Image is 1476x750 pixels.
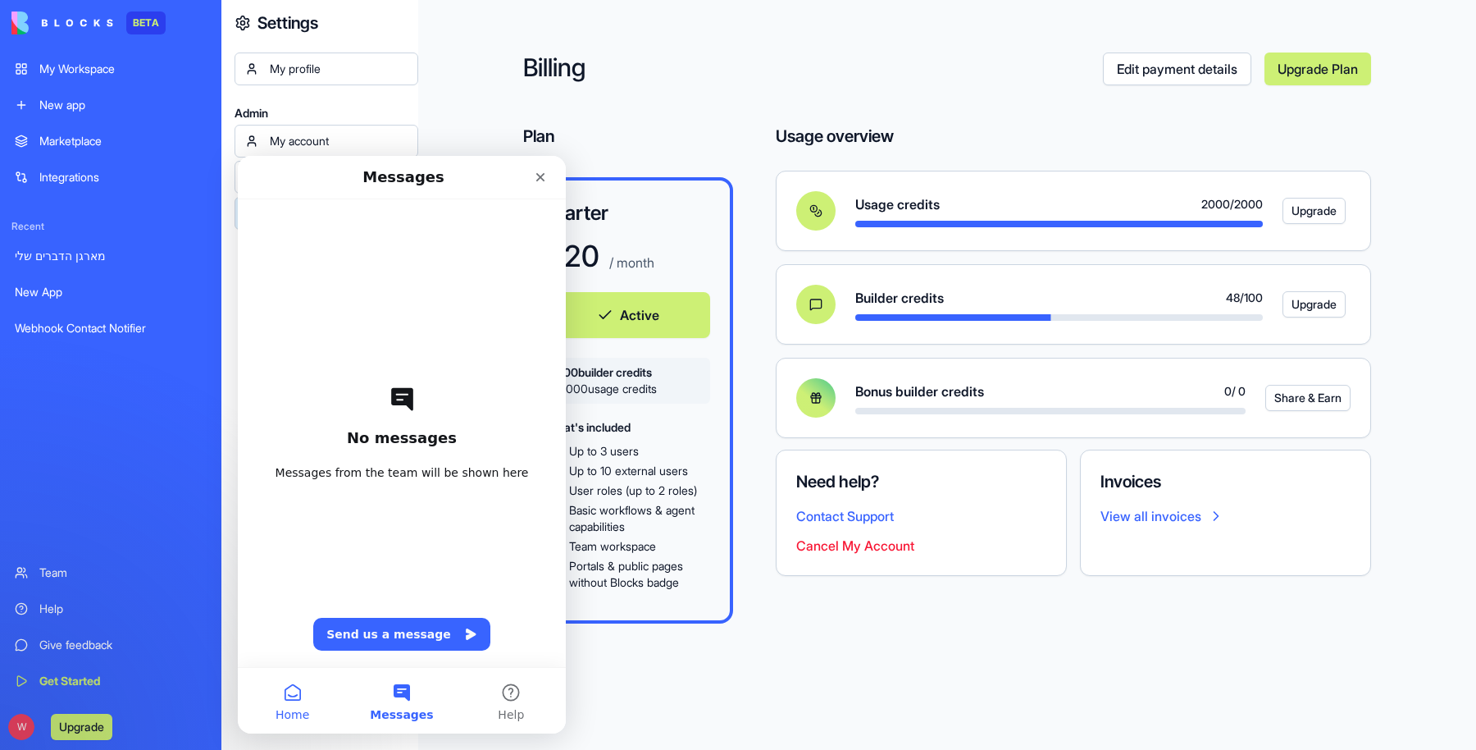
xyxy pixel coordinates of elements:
a: Integrations [5,161,216,194]
h4: Settings [257,11,318,34]
div: My account [270,133,408,149]
span: User roles (up to 2 roles) [569,482,697,499]
span: Bonus builder credits [855,382,984,401]
button: Upgrade [1282,291,1346,318]
button: Upgrade [1282,198,1346,224]
h4: Plan [523,125,733,148]
button: Contact Support [796,506,894,526]
a: Marketplace [5,125,216,158]
a: Help [5,592,216,625]
span: W [8,714,34,740]
a: Webhook Contact Notifier [5,312,216,345]
span: 0 / 0 [1224,383,1246,400]
a: Give feedback [5,629,216,661]
a: Members [235,161,418,194]
a: Upgrade [1282,198,1331,224]
div: BETA [126,11,166,34]
div: New App [15,284,207,300]
div: Integrations [39,169,207,185]
a: My Workspace [5,53,216,85]
span: 2000 / 2000 [1201,196,1263,213]
h4: Usage overview [776,125,894,148]
div: Give feedback [39,637,207,653]
span: Up to 3 users [569,443,639,460]
iframe: Intercom live chat [238,156,566,734]
p: / month [606,253,654,272]
button: Share & Earn [1265,385,1351,411]
a: BETA [11,11,166,34]
a: Upgrade [1282,291,1331,318]
a: Get Started [5,665,216,697]
div: Help [39,601,207,617]
span: Help [260,553,286,565]
span: 2000 usage credits [559,381,697,397]
span: What's included [546,420,631,434]
span: Recent [5,220,216,233]
h1: $ 20 [546,240,599,272]
span: Portals & public pages without Blocks badge [569,558,710,591]
a: My account [235,125,418,158]
span: 100 builder credits [559,364,697,381]
a: Upgrade Plan [1264,53,1371,85]
img: logo [11,11,113,34]
h4: Invoices [1100,470,1351,493]
span: Usage credits [855,194,940,214]
span: 48 / 100 [1226,290,1263,306]
span: Builder credits [855,288,944,308]
a: מארגן הדברים שלי [5,240,216,272]
button: Upgrade [51,714,112,740]
div: My profile [270,61,408,77]
a: Billing [235,197,418,230]
button: Cancel My Account [796,536,914,556]
a: New App [5,276,216,309]
div: Get Started [39,673,207,689]
a: Starter$20 / monthActive100builder credits2000usage creditsWhat's includedUp to 3 usersUp to 10 e... [523,177,733,624]
h4: Need help? [796,470,1046,493]
button: Active [546,292,710,338]
span: Basic workflows & agent capabilities [569,502,710,535]
a: Edit payment details [1103,53,1251,85]
div: מארגן הדברים שלי [15,248,207,264]
a: Upgrade [51,718,112,734]
h3: Starter [546,200,710,226]
a: View all invoices [1100,506,1351,526]
span: Admin [235,105,418,121]
div: My Workspace [39,61,207,77]
a: New app [5,89,216,121]
span: Team workspace [569,538,656,555]
div: New app [39,97,207,113]
div: Webhook Contact Notifier [15,320,207,336]
div: Marketplace [39,133,207,149]
div: Team [39,565,207,581]
h2: Billing [523,53,1103,85]
span: Up to 10 external users [569,463,688,479]
a: My profile [235,53,418,85]
a: Team [5,556,216,589]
